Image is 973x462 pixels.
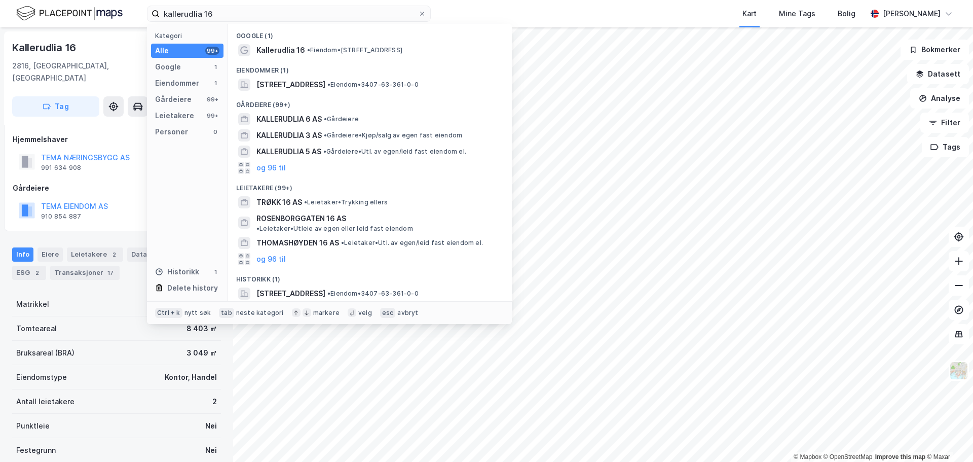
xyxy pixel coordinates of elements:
[165,371,217,383] div: Kontor, Handel
[327,81,419,89] span: Eiendom • 3407-63-361-0-0
[307,46,310,54] span: •
[155,93,192,105] div: Gårdeiere
[324,131,462,139] span: Gårdeiere • Kjøp/salg av egen fast eiendom
[256,146,321,158] span: KALLERUDLIA 5 AS
[16,444,56,456] div: Festegrunn
[211,63,219,71] div: 1
[32,268,42,278] div: 2
[358,309,372,317] div: velg
[327,290,330,297] span: •
[16,5,123,22] img: logo.f888ab2527a4732fd821a326f86c7f29.svg
[256,44,305,56] span: Kallerudlia 16
[219,308,234,318] div: tab
[211,268,219,276] div: 1
[228,93,512,111] div: Gårdeiere (99+)
[155,45,169,57] div: Alle
[155,110,194,122] div: Leietakere
[341,239,344,246] span: •
[324,115,327,123] span: •
[875,453,925,460] a: Improve this map
[184,309,211,317] div: nytt søk
[16,323,57,335] div: Tomteareal
[41,164,81,172] div: 991 634 908
[16,420,50,432] div: Punktleie
[779,8,815,20] div: Mine Tags
[838,8,855,20] div: Bolig
[742,8,757,20] div: Kart
[256,225,259,232] span: •
[13,133,220,146] div: Hjemmelshaver
[205,112,219,120] div: 99+
[256,79,325,91] span: [STREET_ADDRESS]
[50,266,120,280] div: Transaksjoner
[109,250,119,260] div: 2
[13,182,220,194] div: Gårdeiere
[883,8,941,20] div: [PERSON_NAME]
[205,95,219,103] div: 99+
[186,347,217,359] div: 3 049 ㎡
[186,323,217,335] div: 8 403 ㎡
[256,162,286,174] button: og 96 til
[949,361,968,380] img: Z
[38,247,63,262] div: Eiere
[794,453,821,460] a: Mapbox
[155,61,181,73] div: Google
[155,308,182,318] div: Ctrl + k
[12,40,78,56] div: Kallerudlia 16
[910,88,969,109] button: Analyse
[256,212,346,225] span: ROSENBORGGATEN 16 AS
[341,239,483,247] span: Leietaker • Utl. av egen/leid fast eiendom el.
[236,309,284,317] div: neste kategori
[12,60,172,84] div: 2816, [GEOGRAPHIC_DATA], [GEOGRAPHIC_DATA]
[228,267,512,286] div: Historikk (1)
[901,40,969,60] button: Bokmerker
[16,396,74,408] div: Antall leietakere
[256,129,322,141] span: KALLERUDLIA 3 AS
[922,137,969,157] button: Tags
[397,309,418,317] div: avbryt
[67,247,123,262] div: Leietakere
[324,115,359,123] span: Gårdeiere
[256,196,302,208] span: TRØKK 16 AS
[16,347,74,359] div: Bruksareal (BRA)
[205,420,217,432] div: Nei
[212,396,217,408] div: 2
[907,64,969,84] button: Datasett
[256,237,339,249] span: THOMASHØYDEN 16 AS
[327,81,330,88] span: •
[824,453,873,460] a: OpenStreetMap
[304,198,307,206] span: •
[228,24,512,42] div: Google (1)
[920,113,969,133] button: Filter
[12,96,99,117] button: Tag
[313,309,340,317] div: markere
[211,79,219,87] div: 1
[41,212,81,221] div: 910 854 887
[167,282,218,294] div: Delete history
[922,413,973,462] iframe: Chat Widget
[155,77,199,89] div: Eiendommer
[205,444,217,456] div: Nei
[228,176,512,194] div: Leietakere (99+)
[307,46,402,54] span: Eiendom • [STREET_ADDRESS]
[256,288,325,300] span: [STREET_ADDRESS]
[12,266,46,280] div: ESG
[228,58,512,77] div: Eiendommer (1)
[155,126,188,138] div: Personer
[256,113,322,125] span: KALLERUDLIA 6 AS
[324,131,327,139] span: •
[205,47,219,55] div: 99+
[256,225,413,233] span: Leietaker • Utleie av egen eller leid fast eiendom
[12,247,33,262] div: Info
[327,290,419,298] span: Eiendom • 3407-63-361-0-0
[256,253,286,265] button: og 96 til
[155,32,223,40] div: Kategori
[127,247,177,262] div: Datasett
[380,308,396,318] div: esc
[16,298,49,310] div: Matrikkel
[160,6,418,21] input: Søk på adresse, matrikkel, gårdeiere, leietakere eller personer
[155,266,199,278] div: Historikk
[304,198,388,206] span: Leietaker • Trykking ellers
[323,148,466,156] span: Gårdeiere • Utl. av egen/leid fast eiendom el.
